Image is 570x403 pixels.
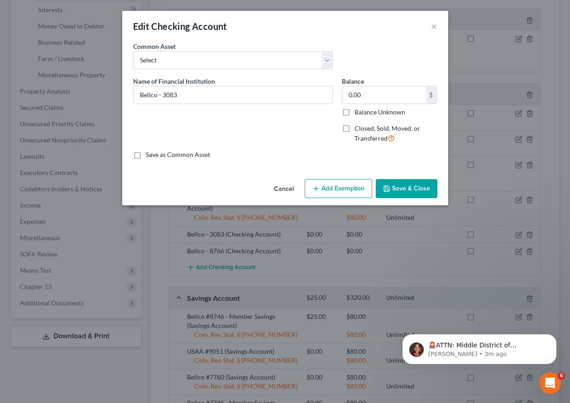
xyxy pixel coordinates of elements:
[305,179,372,198] button: Add Exemption
[426,86,437,104] div: $
[133,77,215,85] span: Name of Financial Institution
[558,372,565,379] span: 6
[389,315,570,379] iframe: Intercom notifications message
[354,124,420,142] span: Closed, Sold, Moved, or Transferred
[134,86,332,104] input: Enter name...
[267,180,301,198] button: Cancel
[431,21,437,32] button: ×
[354,108,405,117] label: Balance Unknown
[133,42,176,51] label: Common Asset
[133,20,227,33] div: Edit Checking Account
[376,179,437,198] button: Save & Close
[342,76,364,86] label: Balance
[342,86,426,104] input: 0.00
[539,372,561,394] iframe: Intercom live chat
[146,150,210,159] label: Save as Common Asset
